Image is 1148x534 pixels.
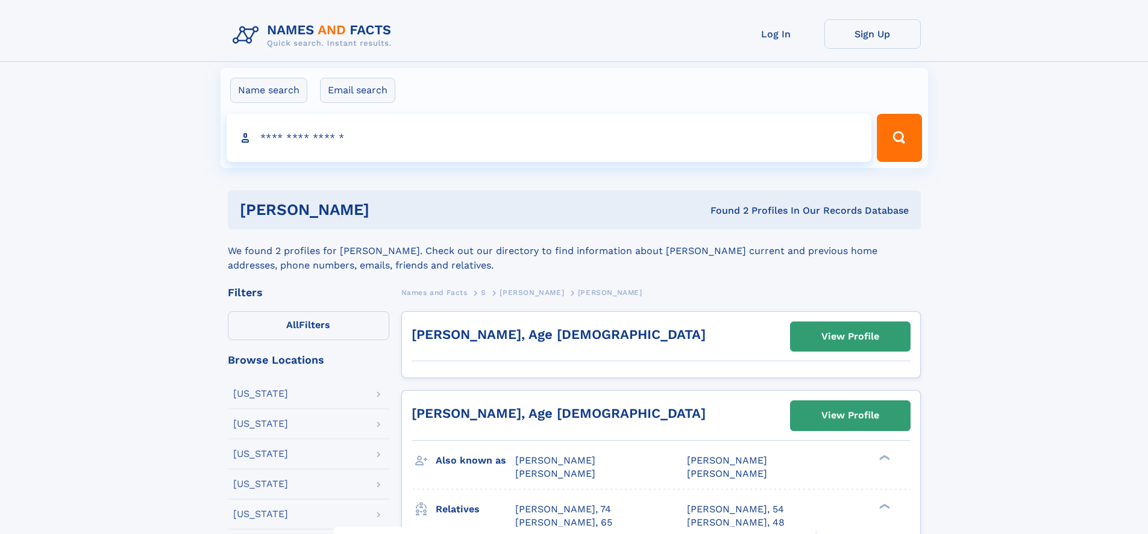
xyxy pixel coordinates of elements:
a: [PERSON_NAME], 65 [515,516,612,529]
a: Names and Facts [401,285,468,300]
a: [PERSON_NAME], 54 [687,503,784,516]
a: Log In [728,19,824,49]
div: [US_STATE] [233,479,288,489]
div: Found 2 Profiles In Our Records Database [540,204,909,217]
div: View Profile [821,323,879,350]
span: [PERSON_NAME] [687,455,767,466]
div: [US_STATE] [233,389,288,399]
span: S [481,288,486,297]
div: [US_STATE] [233,419,288,429]
h3: Relatives [436,499,515,520]
h3: Also known as [436,450,515,471]
span: All [286,319,299,331]
h1: [PERSON_NAME] [240,202,540,217]
a: [PERSON_NAME], Age [DEMOGRAPHIC_DATA] [412,406,706,421]
span: [PERSON_NAME] [500,288,564,297]
span: [PERSON_NAME] [515,455,595,466]
label: Name search [230,78,307,103]
a: [PERSON_NAME], 48 [687,516,785,529]
span: [PERSON_NAME] [515,468,595,479]
div: We found 2 profiles for [PERSON_NAME]. Check out our directory to find information about [PERSON_... [228,229,921,273]
input: search input [227,114,872,162]
a: [PERSON_NAME], Age [DEMOGRAPHIC_DATA] [412,327,706,342]
div: [US_STATE] [233,509,288,519]
div: [US_STATE] [233,449,288,459]
div: ❯ [876,453,891,461]
a: Sign Up [824,19,921,49]
img: Logo Names and Facts [228,19,401,52]
a: [PERSON_NAME] [500,285,564,300]
label: Filters [228,311,389,340]
span: [PERSON_NAME] [578,288,642,297]
span: [PERSON_NAME] [687,468,767,479]
a: View Profile [791,401,910,430]
a: S [481,285,486,300]
div: Browse Locations [228,355,389,365]
label: Email search [320,78,395,103]
button: Search Button [877,114,921,162]
div: View Profile [821,402,879,429]
a: [PERSON_NAME], 74 [515,503,611,516]
div: ❯ [876,502,891,510]
a: View Profile [791,322,910,351]
div: Filters [228,287,389,298]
